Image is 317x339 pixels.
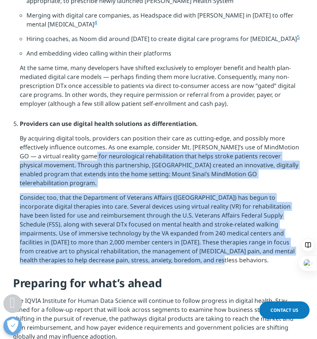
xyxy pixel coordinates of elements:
[270,307,298,313] span: Contact Us
[26,49,304,63] li: And embedding video calling within their platforms
[20,134,304,193] p: By acquiring digital tools, providers can position their care as cutting-edge, and possibly more ...
[297,34,300,40] a: 5
[26,34,304,49] li: Hiring coaches, as Noom did around [DATE] to create digital care programs for [MEDICAL_DATA]
[94,19,97,26] a: 4
[259,301,310,319] a: Contact Us
[26,11,304,34] li: Merging with digital care companies, as Headspace did with [PERSON_NAME] in [DATE] to offer menta...
[13,276,304,296] h4: Preparing for what’s ahead
[20,63,304,114] p: At the same time, many developers have shifted exclusively to employer benefit and health plan-me...
[20,193,304,270] p: Consider, too, that the Department of Veterans Affairs ([GEOGRAPHIC_DATA]) has begun to incorpora...
[3,317,22,335] button: 優先設定センターを開く
[20,120,198,128] strong: Providers can use digital health solutions as differentiation.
